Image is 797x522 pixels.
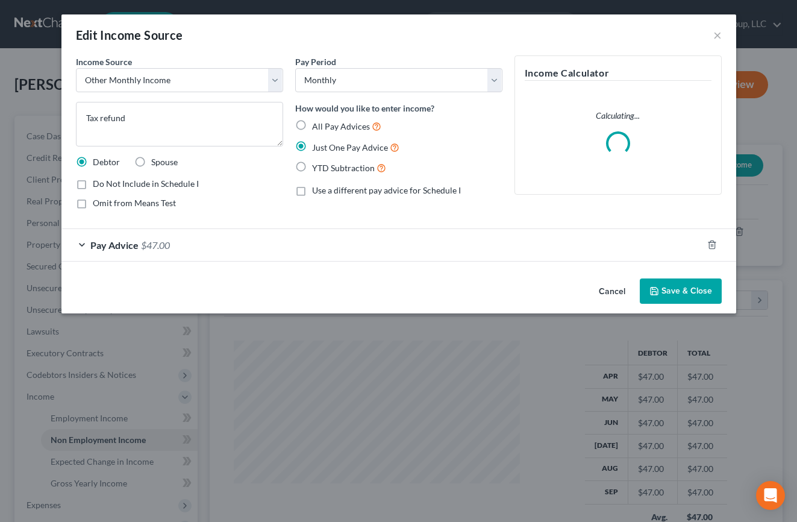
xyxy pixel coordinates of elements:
[312,142,388,153] span: Just One Pay Advice
[151,157,178,167] span: Spouse
[76,57,132,67] span: Income Source
[525,66,711,81] h5: Income Calculator
[90,239,139,251] span: Pay Advice
[713,28,722,42] button: ×
[93,157,120,167] span: Debtor
[76,27,183,43] div: Edit Income Source
[295,55,336,68] label: Pay Period
[525,110,711,122] p: Calculating...
[756,481,785,510] div: Open Intercom Messenger
[93,198,176,208] span: Omit from Means Test
[312,163,375,173] span: YTD Subtraction
[141,239,170,251] span: $47.00
[295,102,434,115] label: How would you like to enter income?
[640,278,722,304] button: Save & Close
[589,280,635,304] button: Cancel
[312,185,461,195] span: Use a different pay advice for Schedule I
[93,178,199,189] span: Do Not Include in Schedule I
[312,121,370,131] span: All Pay Advices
